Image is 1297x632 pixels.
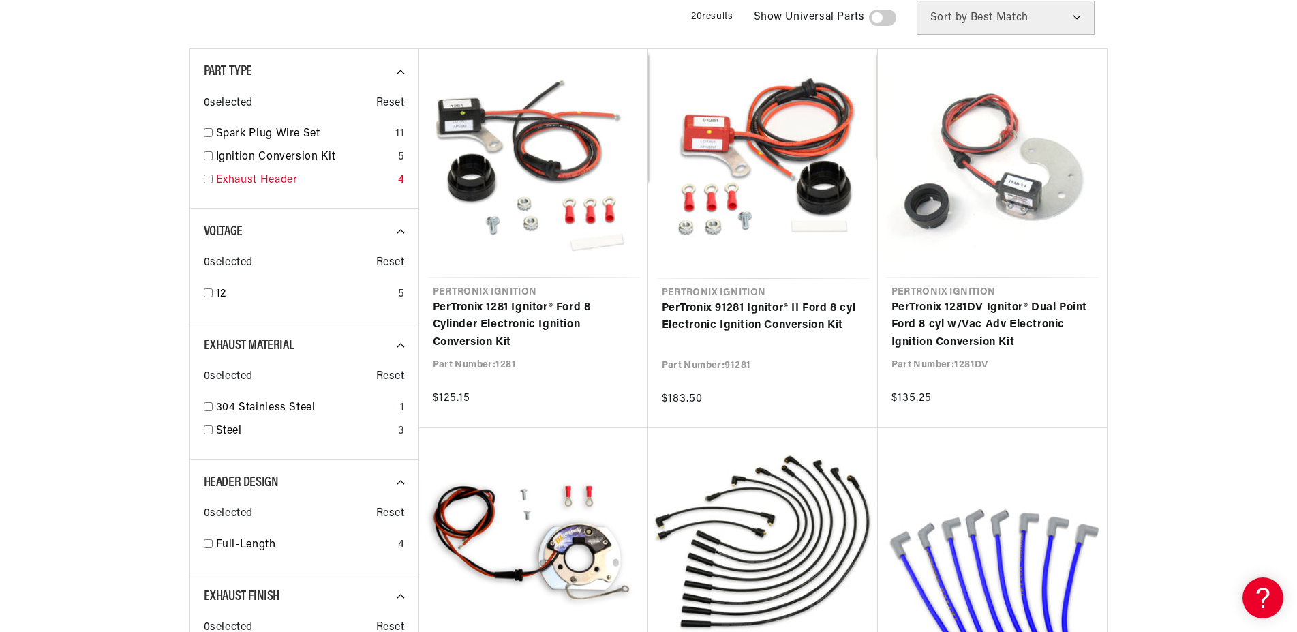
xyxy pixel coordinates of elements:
div: 4 [398,172,405,190]
span: Exhaust Material [204,339,294,352]
div: 11 [395,125,404,143]
span: Part Type [204,65,252,78]
span: Exhaust Finish [204,590,279,603]
span: Reset [376,254,405,272]
a: Full-Length [216,537,393,554]
div: 1 [400,400,405,417]
a: PerTronix 1281DV Ignitor® Dual Point Ford 8 cyl w/Vac Adv Electronic Ignition Conversion Kit [891,299,1093,352]
a: Steel [216,423,393,440]
div: 3 [398,423,405,440]
div: 5 [398,286,405,303]
span: 0 selected [204,368,253,386]
span: 0 selected [204,95,253,112]
span: 0 selected [204,254,253,272]
span: Reset [376,95,405,112]
span: Header Design [204,476,279,490]
span: 20 results [691,12,733,22]
select: Sort by [917,1,1095,35]
a: Spark Plug Wire Set [216,125,391,143]
a: PerTronix 1281 Ignitor® Ford 8 Cylinder Electronic Ignition Conversion Kit [433,299,635,352]
a: 304 Stainless Steel [216,400,395,417]
span: Voltage [204,225,243,239]
a: 12 [216,286,393,303]
span: Sort by [930,12,968,23]
span: Reset [376,368,405,386]
div: 4 [398,537,405,554]
span: 0 selected [204,505,253,523]
div: 5 [398,149,405,166]
span: Show Universal Parts [754,9,865,27]
a: PerTronix 91281 Ignitor® II Ford 8 cyl Electronic Ignition Conversion Kit [662,300,864,335]
a: Ignition Conversion Kit [216,149,393,166]
a: Exhaust Header [216,172,393,190]
span: Reset [376,505,405,523]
